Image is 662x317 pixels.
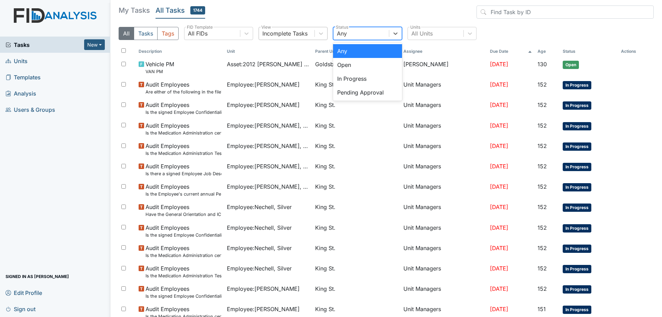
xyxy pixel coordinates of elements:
small: Is the Employee's current annual Performance Evaluation on file? [146,191,221,197]
span: [DATE] [490,101,508,108]
div: Incomplete Tasks [262,29,308,38]
div: Pending Approval [333,86,402,99]
span: King St. [315,182,335,191]
span: King St. [315,162,335,170]
small: Is the signed Employee Confidentiality Agreement in the file (HIPPA)? [146,293,221,299]
span: King St. [315,80,335,89]
span: In Progress [563,183,591,191]
button: Tasks [134,27,158,40]
span: [DATE] [490,61,508,68]
span: King St. [315,203,335,211]
span: In Progress [563,81,591,89]
span: [DATE] [490,224,508,231]
h5: My Tasks [119,6,150,15]
td: Unit Managers [401,221,487,241]
span: Audit Employees Is the Medication Administration certificate found in the file? [146,244,221,259]
div: In Progress [333,72,402,86]
td: Unit Managers [401,200,487,220]
span: Audit Employees Is the Medication Administration Test and 2 observation checklist (hire after 10/... [146,142,221,157]
span: 152 [538,122,547,129]
span: In Progress [563,122,591,130]
span: King St. [315,142,335,150]
small: VAN PM [146,68,174,75]
span: 151 [538,306,546,313]
span: In Progress [563,101,591,110]
span: King St. [315,264,335,273]
span: In Progress [563,306,591,314]
small: Is the Medication Administration Test and 2 observation checklist (hire after 10/07) found in the... [146,273,221,279]
small: Are either of the following in the file? "Consumer Report Release Forms" and the "MVR Disclosure ... [146,89,221,95]
span: Employee : [PERSON_NAME], Uniququa [227,142,310,150]
span: Audit Employees Is there a signed Employee Job Description in the file for the employee's current... [146,162,221,177]
th: Toggle SortBy [224,46,312,57]
div: Any [333,44,402,58]
small: Is the signed Employee Confidentiality Agreement in the file (HIPPA)? [146,109,221,116]
th: Toggle SortBy [312,46,401,57]
span: Goldsboro DP [315,60,352,68]
span: King St. [315,244,335,252]
span: King St. [315,285,335,293]
button: Tags [157,27,179,40]
span: Sign out [6,304,36,314]
small: Is there a signed Employee Job Description in the file for the employee's current position? [146,170,221,177]
span: Employee : [PERSON_NAME] [227,101,300,109]
span: King St. [315,121,335,130]
span: In Progress [563,245,591,253]
span: Audit Employees Is the Medication Administration Test and 2 observation checklist (hire after 10/... [146,264,221,279]
span: [DATE] [490,163,508,170]
span: King St. [315,224,335,232]
span: Audit Employees Have the General Orientation and ICF Orientation forms been completed? [146,203,221,218]
div: All FIDs [188,29,208,38]
td: [PERSON_NAME] [401,57,487,78]
span: Asset : 2012 [PERSON_NAME] 07541 [227,60,310,68]
span: Audit Employees Are either of the following in the file? "Consumer Report Release Forms" and the ... [146,80,221,95]
span: Audit Employees Is the Medication Administration certificate found in the file? [146,121,221,136]
div: Type filter [119,27,179,40]
span: 152 [538,204,547,210]
input: Find Task by ID [477,6,654,19]
small: Is the signed Employee Confidentiality Agreement in the file (HIPPA)? [146,232,221,238]
td: Unit Managers [401,241,487,261]
span: Audit Employees Is the Employee's current annual Performance Evaluation on file? [146,182,221,197]
td: Unit Managers [401,98,487,118]
span: Units [6,56,28,66]
span: 152 [538,245,547,251]
span: 152 [538,224,547,231]
span: Employee : Nechell, Silver [227,244,292,252]
span: Users & Groups [6,104,55,115]
span: [DATE] [490,204,508,210]
span: [DATE] [490,285,508,292]
span: 152 [538,81,547,88]
th: Toggle SortBy [535,46,560,57]
span: [DATE] [490,81,508,88]
a: Tasks [6,41,84,49]
span: Audit Employees Is the signed Employee Confidentiality Agreement in the file (HIPPA)? [146,224,221,238]
span: Employee : Nechell, Silver [227,203,292,211]
span: In Progress [563,265,591,273]
span: [DATE] [490,306,508,313]
span: Employee : [PERSON_NAME], Uniququa [227,162,310,170]
small: Is the Medication Administration certificate found in the file? [146,252,221,259]
span: [DATE] [490,265,508,272]
span: Employee : [PERSON_NAME] [227,305,300,313]
h5: All Tasks [156,6,205,15]
th: Actions [618,46,653,57]
span: Audit Employees Is the signed Employee Confidentiality Agreement in the file (HIPPA)? [146,101,221,116]
span: In Progress [563,163,591,171]
th: Toggle SortBy [487,46,535,57]
span: In Progress [563,224,591,232]
span: 152 [538,265,547,272]
span: In Progress [563,285,591,294]
span: Employee : [PERSON_NAME] [227,285,300,293]
small: Have the General Orientation and ICF Orientation forms been completed? [146,211,221,218]
span: Employee : [PERSON_NAME], Uniququa [227,182,310,191]
span: Edit Profile [6,287,42,298]
th: Toggle SortBy [136,46,224,57]
span: In Progress [563,142,591,151]
div: All Units [411,29,433,38]
small: Is the Medication Administration certificate found in the file? [146,130,221,136]
span: 152 [538,183,547,190]
span: 1744 [190,6,205,14]
span: Analysis [6,88,36,99]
